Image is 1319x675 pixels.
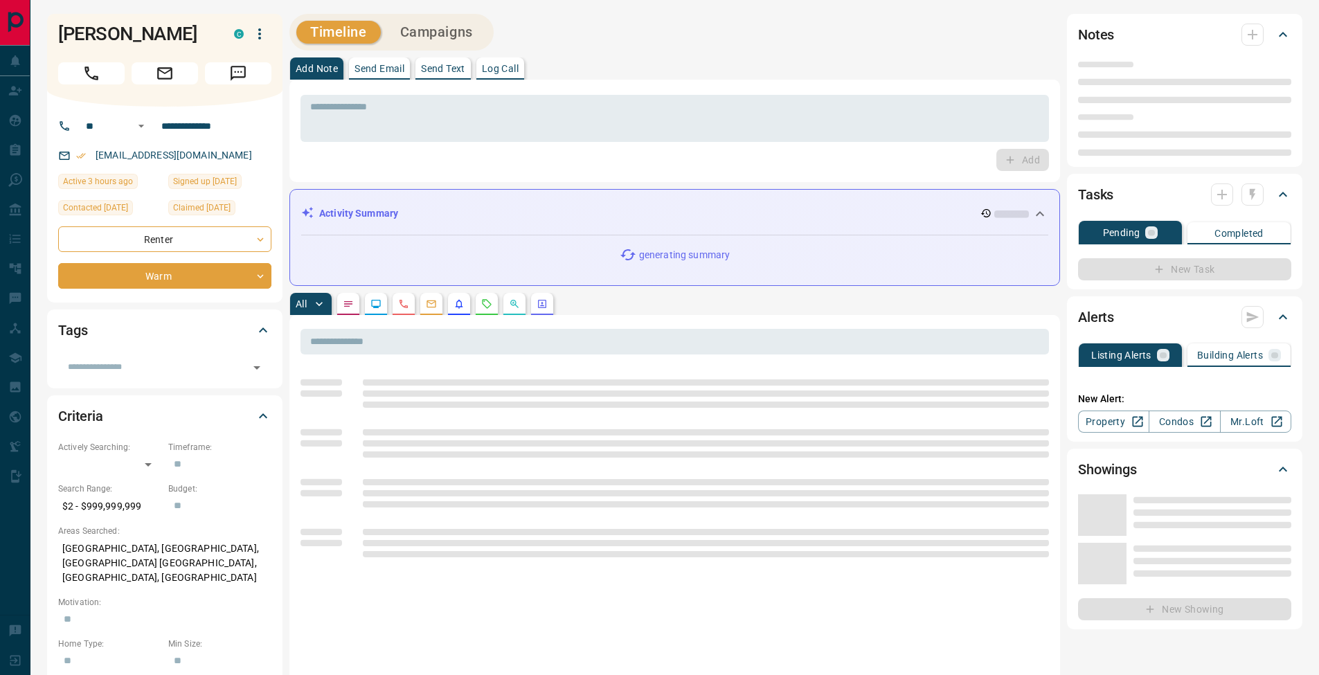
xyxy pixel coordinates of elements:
[63,201,128,215] span: Contacted [DATE]
[1078,178,1291,211] div: Tasks
[168,483,271,495] p: Budget:
[481,298,492,309] svg: Requests
[247,358,267,377] button: Open
[386,21,487,44] button: Campaigns
[168,441,271,453] p: Timeframe:
[1103,228,1140,237] p: Pending
[1197,350,1263,360] p: Building Alerts
[58,263,271,289] div: Warm
[639,248,730,262] p: generating summary
[133,118,150,134] button: Open
[296,299,307,309] p: All
[1214,228,1264,238] p: Completed
[1091,350,1151,360] p: Listing Alerts
[173,174,237,188] span: Signed up [DATE]
[58,226,271,252] div: Renter
[1078,18,1291,51] div: Notes
[58,405,103,427] h2: Criteria
[58,537,271,589] p: [GEOGRAPHIC_DATA], [GEOGRAPHIC_DATA], [GEOGRAPHIC_DATA] [GEOGRAPHIC_DATA], [GEOGRAPHIC_DATA], [GE...
[168,200,271,219] div: Wed Nov 23 2022
[355,64,404,73] p: Send Email
[58,483,161,495] p: Search Range:
[168,174,271,193] div: Sat Jul 23 2022
[58,638,161,650] p: Home Type:
[301,201,1048,226] div: Activity Summary
[58,319,87,341] h2: Tags
[1078,183,1113,206] h2: Tasks
[398,298,409,309] svg: Calls
[509,298,520,309] svg: Opportunities
[1078,300,1291,334] div: Alerts
[426,298,437,309] svg: Emails
[205,62,271,84] span: Message
[537,298,548,309] svg: Agent Actions
[319,206,398,221] p: Activity Summary
[1078,453,1291,486] div: Showings
[58,525,271,537] p: Areas Searched:
[421,64,465,73] p: Send Text
[58,62,125,84] span: Call
[132,62,198,84] span: Email
[63,174,133,188] span: Active 3 hours ago
[482,64,519,73] p: Log Call
[58,200,161,219] div: Thu Sep 11 2025
[1078,458,1137,480] h2: Showings
[58,314,271,347] div: Tags
[1078,392,1291,406] p: New Alert:
[76,151,86,161] svg: Email Verified
[58,174,161,193] div: Tue Sep 16 2025
[234,29,244,39] div: condos.ca
[296,64,338,73] p: Add Note
[58,495,161,518] p: $2 - $999,999,999
[58,596,271,609] p: Motivation:
[1149,411,1220,433] a: Condos
[58,441,161,453] p: Actively Searching:
[1220,411,1291,433] a: Mr.Loft
[58,399,271,433] div: Criteria
[58,23,213,45] h1: [PERSON_NAME]
[1078,306,1114,328] h2: Alerts
[96,150,252,161] a: [EMAIL_ADDRESS][DOMAIN_NAME]
[454,298,465,309] svg: Listing Alerts
[370,298,382,309] svg: Lead Browsing Activity
[1078,24,1114,46] h2: Notes
[168,638,271,650] p: Min Size:
[173,201,231,215] span: Claimed [DATE]
[1078,411,1149,433] a: Property
[343,298,354,309] svg: Notes
[296,21,381,44] button: Timeline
